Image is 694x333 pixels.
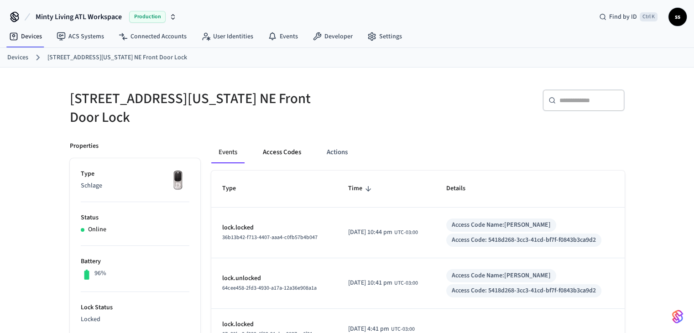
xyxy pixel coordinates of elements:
[640,12,657,21] span: Ctrl K
[222,284,317,292] span: 64cee458-2fd3-4930-a17a-12a36e908a1a
[446,182,477,196] span: Details
[222,320,327,329] p: lock.locked
[305,28,360,45] a: Developer
[211,141,245,163] button: Events
[348,278,418,288] div: America/Sao_Paulo
[81,257,189,266] p: Battery
[348,278,392,288] span: [DATE] 10:41 pm
[348,228,418,237] div: America/Sao_Paulo
[222,274,327,283] p: lock.unlocked
[261,28,305,45] a: Events
[7,53,28,62] a: Devices
[668,8,687,26] button: ss
[94,269,106,278] p: 96%
[222,223,327,233] p: lock.locked
[129,11,166,23] span: Production
[452,286,596,296] div: Access Code: 5418d268-3cc3-41cd-bf7f-f0843b3ca9d2
[81,181,189,191] p: Schlage
[609,12,637,21] span: Find by ID
[167,169,189,192] img: Yale Assure Touchscreen Wifi Smart Lock, Satin Nickel, Front
[49,28,111,45] a: ACS Systems
[319,141,355,163] button: Actions
[81,213,189,223] p: Status
[222,234,318,241] span: 36b13b42-f713-4407-aaa4-c0fb57b4b047
[211,141,625,163] div: ant example
[394,229,418,237] span: UTC-03:00
[81,303,189,312] p: Lock Status
[70,89,342,127] h5: [STREET_ADDRESS][US_STATE] NE Front Door Lock
[111,28,194,45] a: Connected Accounts
[452,220,551,230] div: Access Code Name: [PERSON_NAME]
[669,9,686,25] span: ss
[47,53,187,62] a: [STREET_ADDRESS][US_STATE] NE Front Door Lock
[452,235,596,245] div: Access Code: 5418d268-3cc3-41cd-bf7f-f0843b3ca9d2
[348,228,392,237] span: [DATE] 10:44 pm
[2,28,49,45] a: Devices
[36,11,122,22] span: Minty Living ATL Workspace
[222,182,248,196] span: Type
[394,279,418,287] span: UTC-03:00
[672,309,683,324] img: SeamLogoGradient.69752ec5.svg
[348,182,374,196] span: Time
[592,9,665,25] div: Find by IDCtrl K
[81,169,189,179] p: Type
[194,28,261,45] a: User Identities
[452,271,551,281] div: Access Code Name: [PERSON_NAME]
[360,28,409,45] a: Settings
[70,141,99,151] p: Properties
[256,141,308,163] button: Access Codes
[81,315,189,324] p: Locked
[88,225,106,234] p: Online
